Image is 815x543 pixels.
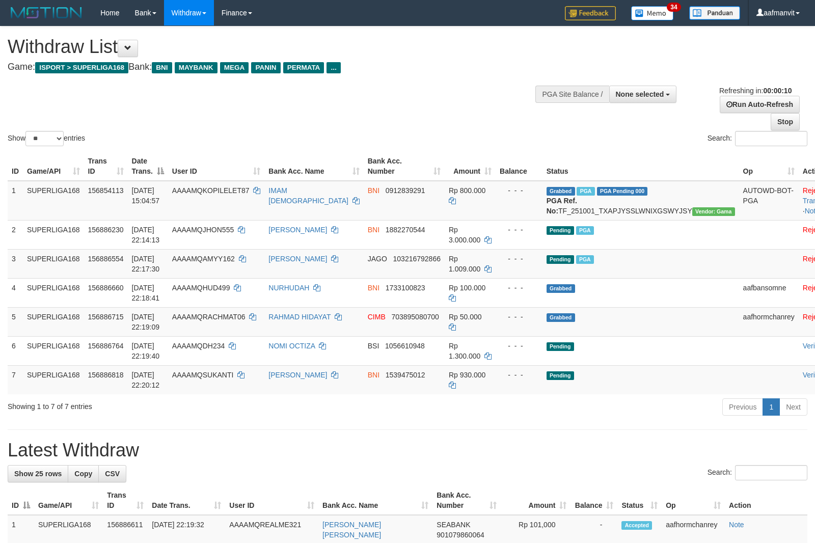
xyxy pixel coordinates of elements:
span: Pending [547,255,574,264]
td: 1 [8,181,23,221]
span: None selected [616,90,664,98]
a: Next [779,398,807,416]
select: Showentries [25,131,64,146]
td: SUPERLIGA168 [23,336,84,365]
span: Rp 1.009.000 [449,255,480,273]
span: AAAAMQDH234 [172,342,225,350]
span: PANIN [251,62,280,73]
span: Rp 3.000.000 [449,226,480,244]
td: AUTOWD-BOT-PGA [739,181,799,221]
span: 156886230 [88,226,124,234]
th: Game/API: activate to sort column ascending [23,152,84,181]
span: Rp 100.000 [449,284,485,292]
th: Action [725,486,807,515]
th: Date Trans.: activate to sort column descending [128,152,168,181]
span: Show 25 rows [14,470,62,478]
td: SUPERLIGA168 [23,249,84,278]
td: SUPERLIGA168 [23,220,84,249]
span: CIMB [368,313,386,321]
h4: Game: Bank: [8,62,533,72]
div: - - - [500,341,538,351]
th: Status: activate to sort column ascending [617,486,662,515]
td: TF_251001_TXAPJYSSLWNIXGSWYJSY [542,181,739,221]
span: BNI [368,284,379,292]
a: Note [729,521,744,529]
th: Balance [496,152,542,181]
div: - - - [500,283,538,293]
th: Op: activate to sort column ascending [662,486,725,515]
span: Copy 901079860064 to clipboard [437,531,484,539]
span: Copy 703895080700 to clipboard [391,313,439,321]
td: aafhormchanrey [739,307,799,336]
td: 6 [8,336,23,365]
th: Trans ID: activate to sort column ascending [103,486,148,515]
span: [DATE] 22:17:30 [132,255,160,273]
span: 156886660 [88,284,124,292]
span: [DATE] 22:19:40 [132,342,160,360]
th: Game/API: activate to sort column ascending [34,486,103,515]
span: AAAAMQRACHMAT06 [172,313,246,321]
div: Showing 1 to 7 of 7 entries [8,397,332,412]
td: 2 [8,220,23,249]
input: Search: [735,465,807,480]
td: SUPERLIGA168 [23,365,84,394]
span: JAGO [368,255,387,263]
a: NOMI OCTIZA [268,342,315,350]
span: Copy 103216792866 to clipboard [393,255,441,263]
span: 34 [667,3,681,12]
th: Bank Acc. Name: activate to sort column ascending [318,486,432,515]
span: Accepted [621,521,652,530]
button: None selected [609,86,677,103]
span: 156886818 [88,371,124,379]
span: 156854113 [88,186,124,195]
label: Search: [708,465,807,480]
span: Copy 1539475012 to clipboard [386,371,425,379]
span: Copy [74,470,92,478]
span: Grabbed [547,313,575,322]
span: ISPORT > SUPERLIGA168 [35,62,128,73]
span: BNI [152,62,172,73]
th: Amount: activate to sort column ascending [501,486,570,515]
a: [PERSON_NAME] [PERSON_NAME] [322,521,381,539]
span: ... [327,62,340,73]
th: User ID: activate to sort column ascending [225,486,318,515]
a: NURHUDAH [268,284,309,292]
a: [PERSON_NAME] [268,226,327,234]
span: PERMATA [283,62,324,73]
th: Bank Acc. Number: activate to sort column ascending [432,486,501,515]
th: Bank Acc. Number: activate to sort column ascending [364,152,445,181]
a: 1 [763,398,780,416]
a: RAHMAD HIDAYAT [268,313,331,321]
th: User ID: activate to sort column ascending [168,152,265,181]
td: SUPERLIGA168 [23,278,84,307]
span: Pending [547,226,574,235]
span: 156886554 [88,255,124,263]
h1: Withdraw List [8,37,533,57]
a: CSV [98,465,126,482]
div: - - - [500,370,538,380]
span: Grabbed [547,187,575,196]
span: Rp 1.300.000 [449,342,480,360]
span: BSI [368,342,379,350]
span: Copy 1882270544 to clipboard [386,226,425,234]
span: Pending [547,371,574,380]
span: Rp 930.000 [449,371,485,379]
span: Marked by aafsoumeymey [576,226,594,235]
span: CSV [105,470,120,478]
img: panduan.png [689,6,740,20]
span: AAAAMQKOPILELET87 [172,186,250,195]
label: Search: [708,131,807,146]
th: Op: activate to sort column ascending [739,152,799,181]
div: PGA Site Balance / [535,86,609,103]
td: 7 [8,365,23,394]
span: Pending [547,342,574,351]
span: [DATE] 22:19:09 [132,313,160,331]
td: SUPERLIGA168 [23,307,84,336]
th: Status [542,152,739,181]
span: Copy 1056610948 to clipboard [385,342,425,350]
strong: 00:00:10 [763,87,792,95]
span: Marked by aafchhiseyha [577,187,594,196]
span: BNI [368,186,379,195]
span: AAAAMQSUKANTI [172,371,234,379]
span: Rp 50.000 [449,313,482,321]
